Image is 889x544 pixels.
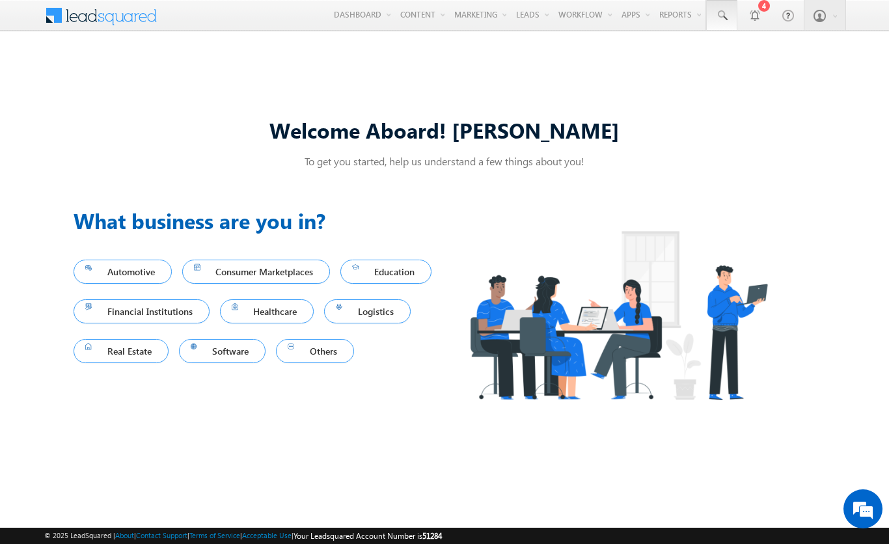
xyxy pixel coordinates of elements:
h3: What business are you in? [74,205,444,236]
a: Terms of Service [189,531,240,539]
a: About [115,531,134,539]
span: Financial Institutions [85,303,198,320]
span: Real Estate [85,342,157,360]
span: Consumer Marketplaces [194,263,319,280]
a: Contact Support [136,531,187,539]
span: 51284 [422,531,442,541]
span: Education [352,263,420,280]
span: Automotive [85,263,160,280]
p: To get you started, help us understand a few things about you! [74,154,815,168]
span: Logistics [336,303,399,320]
img: Industry.png [444,205,792,426]
div: Welcome Aboard! [PERSON_NAME] [74,116,815,144]
span: Healthcare [232,303,303,320]
a: Acceptable Use [242,531,292,539]
span: Your Leadsquared Account Number is [294,531,442,541]
span: Software [191,342,254,360]
span: Others [288,342,342,360]
span: © 2025 LeadSquared | | | | | [44,530,442,542]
